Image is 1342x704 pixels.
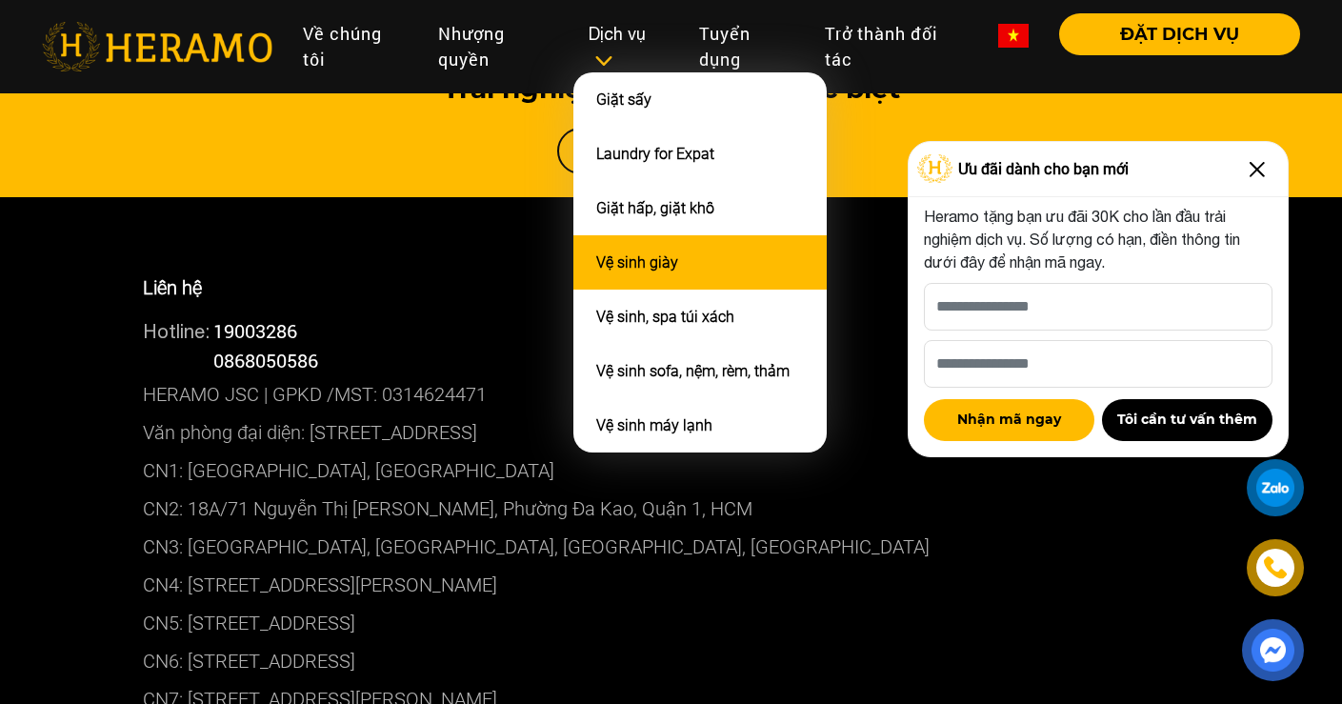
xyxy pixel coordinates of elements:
[1044,26,1300,43] a: ĐẶT DỊCH VỤ
[596,362,790,380] a: Vệ sinh sofa, nệm, rèm, thảm
[213,348,318,372] span: 0868050586
[998,24,1029,48] img: vn-flag.png
[596,308,734,326] a: Vệ sinh, spa túi xách
[213,318,297,343] a: 19003286
[924,399,1094,441] button: Nhận mã ngay
[924,205,1272,273] p: Heramo tặng bạn ưu đãi 30K cho lần đầu trải nghiệm dịch vụ. Số lượng có hạn, điền thông tin dưới ...
[1247,539,1304,596] a: phone-icon
[596,145,714,163] a: Laundry for Expat
[596,91,651,109] a: Giặt sấy
[596,416,712,434] a: Vệ sinh máy lạnh
[143,642,1200,680] p: CN6: [STREET_ADDRESS]
[143,490,1200,528] p: CN2: 18A/71 Nguyễn Thị [PERSON_NAME], Phường Đa Kao, Quận 1, HCM
[557,128,786,174] a: Đặt dịch vụ
[143,566,1200,604] p: CN4: [STREET_ADDRESS][PERSON_NAME]
[143,413,1200,452] p: Văn phòng đại diện: [STREET_ADDRESS]
[143,375,1200,413] p: HERAMO JSC | GPKD /MST: 0314624471
[143,604,1200,642] p: CN5: [STREET_ADDRESS]
[143,320,210,342] span: Hotline:
[143,528,1200,566] p: CN3: [GEOGRAPHIC_DATA], [GEOGRAPHIC_DATA], [GEOGRAPHIC_DATA], [GEOGRAPHIC_DATA]
[42,22,272,71] img: heramo-logo.png
[596,199,714,217] a: Giặt hấp, giặt khô
[1059,13,1300,55] button: ĐẶT DỊCH VỤ
[423,13,573,80] a: Nhượng quyền
[1102,399,1272,441] button: Tôi cần tư vấn thêm
[1264,556,1287,579] img: phone-icon
[589,21,669,72] div: Dịch vụ
[596,253,678,272] a: Vệ sinh giày
[143,452,1200,490] p: CN1: [GEOGRAPHIC_DATA], [GEOGRAPHIC_DATA]
[143,273,1200,302] p: Liên hệ
[958,157,1129,180] span: Ưu đãi dành cho bạn mới
[684,13,811,80] a: Tuyển dụng
[1242,154,1272,185] img: Close
[288,13,422,80] a: Về chúng tôi
[810,13,983,80] a: Trở thành đối tác
[593,51,613,70] img: subToggleIcon
[917,154,953,183] img: Logo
